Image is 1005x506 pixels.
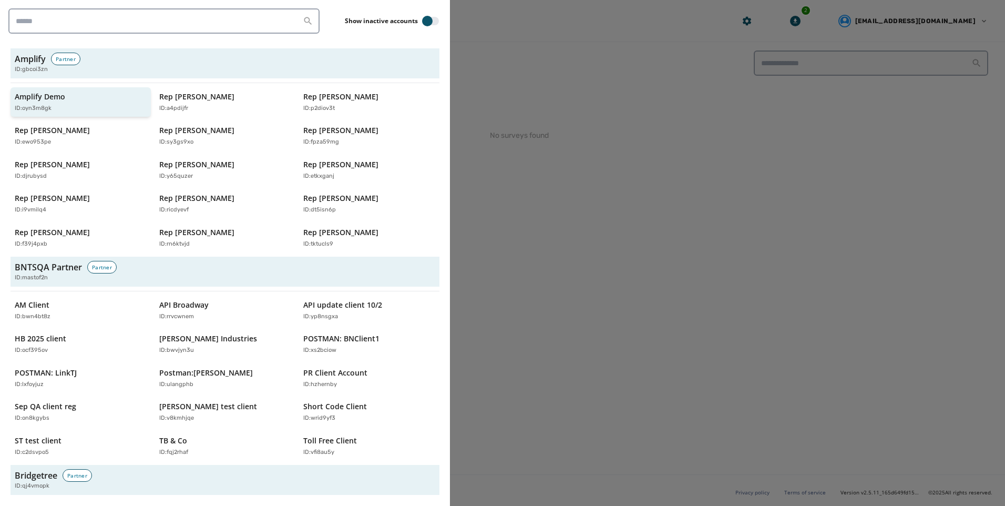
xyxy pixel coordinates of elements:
[159,368,253,378] p: Postman:[PERSON_NAME]
[159,346,194,355] p: ID: bwvjyn3u
[155,87,295,117] button: Rep [PERSON_NAME]ID:a4pdijfr
[11,155,151,185] button: Rep [PERSON_NAME]ID:djrubysd
[11,296,151,326] button: AM ClientID:bwn4bt8z
[11,329,151,359] button: HB 2025 clientID:ocf395ov
[299,363,439,393] button: PR Client AccountID:hzhernby
[159,104,188,113] p: ID: a4pdijfr
[15,469,57,482] h3: Bridgetree
[159,300,209,310] p: API Broadway
[155,329,295,359] button: [PERSON_NAME] IndustriesID:bwvjyn3u
[155,363,295,393] button: Postman:[PERSON_NAME]ID:ulangphb
[299,121,439,151] button: Rep [PERSON_NAME]ID:fpza59mg
[159,448,188,457] p: ID: fqj2rhaf
[15,138,51,147] p: ID: ewo953pe
[159,193,234,204] p: Rep [PERSON_NAME]
[15,104,52,113] p: ID: oyn3m8gk
[159,172,193,181] p: ID: y65quzer
[15,206,46,215] p: ID: i9vmilq4
[51,53,80,65] div: Partner
[303,333,380,344] p: POSTMAN: BNClient1
[303,312,338,321] p: ID: yp8nsgxa
[15,65,48,74] span: ID: gbcoi3zn
[299,329,439,359] button: POSTMAN: BNClient1ID:xs2bciow
[303,92,378,102] p: Rep [PERSON_NAME]
[303,401,367,412] p: Short Code Client
[11,87,151,117] button: Amplify DemoID:oyn3m8gk
[303,368,367,378] p: PR Client Account
[303,172,334,181] p: ID: etkxganj
[159,333,257,344] p: [PERSON_NAME] Industries
[11,363,151,393] button: POSTMAN: LinkTJID:lxfoyjuz
[15,261,82,274] h3: BNTSQA Partner
[303,104,335,113] p: ID: p2diov3t
[303,414,335,423] p: ID: wrid9yf3
[159,240,190,249] p: ID: rn6ktvjd
[159,401,257,412] p: [PERSON_NAME] test client
[299,155,439,185] button: Rep [PERSON_NAME]ID:etkxganj
[15,448,49,457] p: ID: c2dsvpo5
[299,87,439,117] button: Rep [PERSON_NAME]ID:p2diov3t
[303,138,339,147] p: ID: fpza59mg
[11,465,439,495] button: BridgetreePartnerID:qj4vmopk
[15,159,90,170] p: Rep [PERSON_NAME]
[155,431,295,461] button: TB & CoID:fqj2rhaf
[303,159,378,170] p: Rep [PERSON_NAME]
[11,189,151,219] button: Rep [PERSON_NAME]ID:i9vmilq4
[159,138,193,147] p: ID: sy3gs9xo
[155,397,295,427] button: [PERSON_NAME] test clientID:v8kmhjqe
[299,397,439,427] button: Short Code ClientID:wrid9yf3
[11,223,151,253] button: Rep [PERSON_NAME]ID:f39j4pxb
[15,401,76,412] p: Sep QA client reg
[303,227,378,238] p: Rep [PERSON_NAME]
[159,227,234,238] p: Rep [PERSON_NAME]
[15,240,47,249] p: ID: f39j4pxb
[15,92,65,102] p: Amplify Demo
[155,223,295,253] button: Rep [PERSON_NAME]ID:rn6ktvjd
[299,296,439,326] button: API update client 10/2ID:yp8nsgxa
[11,48,439,78] button: AmplifyPartnerID:gbcoi3zn
[303,300,382,310] p: API update client 10/2
[15,125,90,136] p: Rep [PERSON_NAME]
[159,380,193,389] p: ID: ulangphb
[15,482,49,491] span: ID: qj4vmopk
[155,121,295,151] button: Rep [PERSON_NAME]ID:sy3gs9xo
[11,397,151,427] button: Sep QA client regID:on8kgybs
[303,448,334,457] p: ID: vfi8au5y
[299,223,439,253] button: Rep [PERSON_NAME]ID:tktucls9
[155,189,295,219] button: Rep [PERSON_NAME]ID:ricdyevf
[15,274,48,282] span: ID: mastof2n
[303,206,336,215] p: ID: dt5isn6p
[8,8,343,20] body: Rich Text Area
[15,380,44,389] p: ID: lxfoyjuz
[15,300,49,310] p: AM Client
[303,346,336,355] p: ID: xs2bciow
[15,333,66,344] p: HB 2025 client
[159,414,194,423] p: ID: v8kmhjqe
[87,261,117,274] div: Partner
[159,92,234,102] p: Rep [PERSON_NAME]
[15,193,90,204] p: Rep [PERSON_NAME]
[15,368,77,378] p: POSTMAN: LinkTJ
[63,469,92,482] div: Partner
[159,436,187,446] p: TB & Co
[159,159,234,170] p: Rep [PERSON_NAME]
[155,155,295,185] button: Rep [PERSON_NAME]ID:y65quzer
[303,380,337,389] p: ID: hzhernby
[155,296,295,326] button: API BroadwayID:rrvcwnem
[15,414,49,423] p: ID: on8kgybs
[159,125,234,136] p: Rep [PERSON_NAME]
[15,227,90,238] p: Rep [PERSON_NAME]
[159,206,189,215] p: ID: ricdyevf
[303,193,378,204] p: Rep [PERSON_NAME]
[11,257,439,287] button: BNTSQA PartnerPartnerID:mastof2n
[345,17,418,25] label: Show inactive accounts
[11,431,151,461] button: ST test clientID:c2dsvpo5
[303,240,333,249] p: ID: tktucls9
[15,172,47,181] p: ID: djrubysd
[15,436,61,446] p: ST test client
[159,312,194,321] p: ID: rrvcwnem
[299,431,439,461] button: Toll Free ClientID:vfi8au5y
[303,436,357,446] p: Toll Free Client
[15,346,48,355] p: ID: ocf395ov
[15,312,50,321] p: ID: bwn4bt8z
